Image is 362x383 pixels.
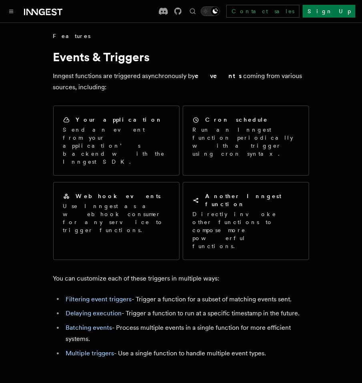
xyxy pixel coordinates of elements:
p: Inngest functions are triggered asynchronously by coming from various sources, including: [53,70,309,93]
button: Toggle dark mode [201,6,220,16]
a: Contact sales [226,5,300,18]
h2: Webhook events [76,192,161,200]
a: Webhook eventsUse Inngest as a webhook consumer for any service to trigger functions. [53,182,180,260]
p: Use Inngest as a webhook consumer for any service to trigger functions. [63,202,170,234]
a: Multiple triggers [66,350,114,357]
h2: Cron schedule [206,116,268,124]
strong: events [195,72,244,80]
span: Features [53,32,91,40]
li: - Use a single function to handle multiple event types. [64,348,309,359]
p: Run an Inngest function periodically with a trigger using cron syntax. [193,126,299,158]
button: Find something... [188,6,198,16]
li: - Process multiple events in a single function for more efficient systems. [64,323,309,345]
p: You can customize each of these triggers in multiple ways: [53,273,309,284]
a: Sign Up [303,5,356,18]
a: Delaying execution [66,310,122,317]
li: - Trigger a function for a subset of matching events sent. [64,294,309,305]
button: Toggle navigation [6,6,16,16]
a: Another Inngest functionDirectly invoke other functions to compose more powerful functions. [183,182,309,260]
a: Your applicationSend an event from your application’s backend with the Inngest SDK. [53,106,180,176]
a: Filtering event triggers [66,295,132,303]
p: Directly invoke other functions to compose more powerful functions. [193,210,299,250]
a: Cron scheduleRun an Inngest function periodically with a trigger using cron syntax. [183,106,309,176]
h1: Events & Triggers [53,50,309,64]
h2: Another Inngest function [206,192,299,208]
a: Batching events [66,324,112,332]
h2: Your application [76,116,163,124]
p: Send an event from your application’s backend with the Inngest SDK. [63,126,170,166]
li: - Trigger a function to run at a specific timestamp in the future. [64,308,309,319]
